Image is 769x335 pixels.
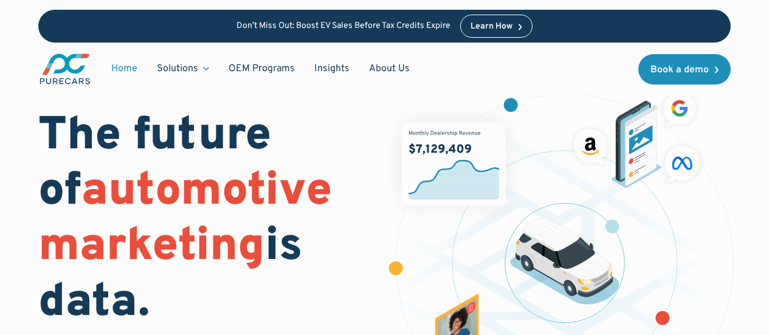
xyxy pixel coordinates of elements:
span: automotive marketing [38,163,332,277]
div: Book a demo [650,65,709,75]
a: main [38,52,92,86]
img: purecars logo [38,52,92,86]
div: Solutions [147,57,219,80]
a: About Us [359,57,419,80]
div: Solutions [157,62,198,75]
a: Learn How [460,15,533,38]
a: Home [102,57,147,80]
div: Learn How [471,22,512,31]
a: OEM Programs [219,57,305,80]
h1: The future of is data. [38,109,370,331]
a: Book a demo [638,54,731,85]
p: Don’t Miss Out: Boost EV Sales Before Tax Credits Expire [236,21,450,32]
img: chart showing monthly dealership revenue of $7m [402,123,506,206]
img: illustration of a vehicle [510,218,619,305]
a: Insights [305,57,359,80]
img: ads on social media and advertising partners [568,88,705,188]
